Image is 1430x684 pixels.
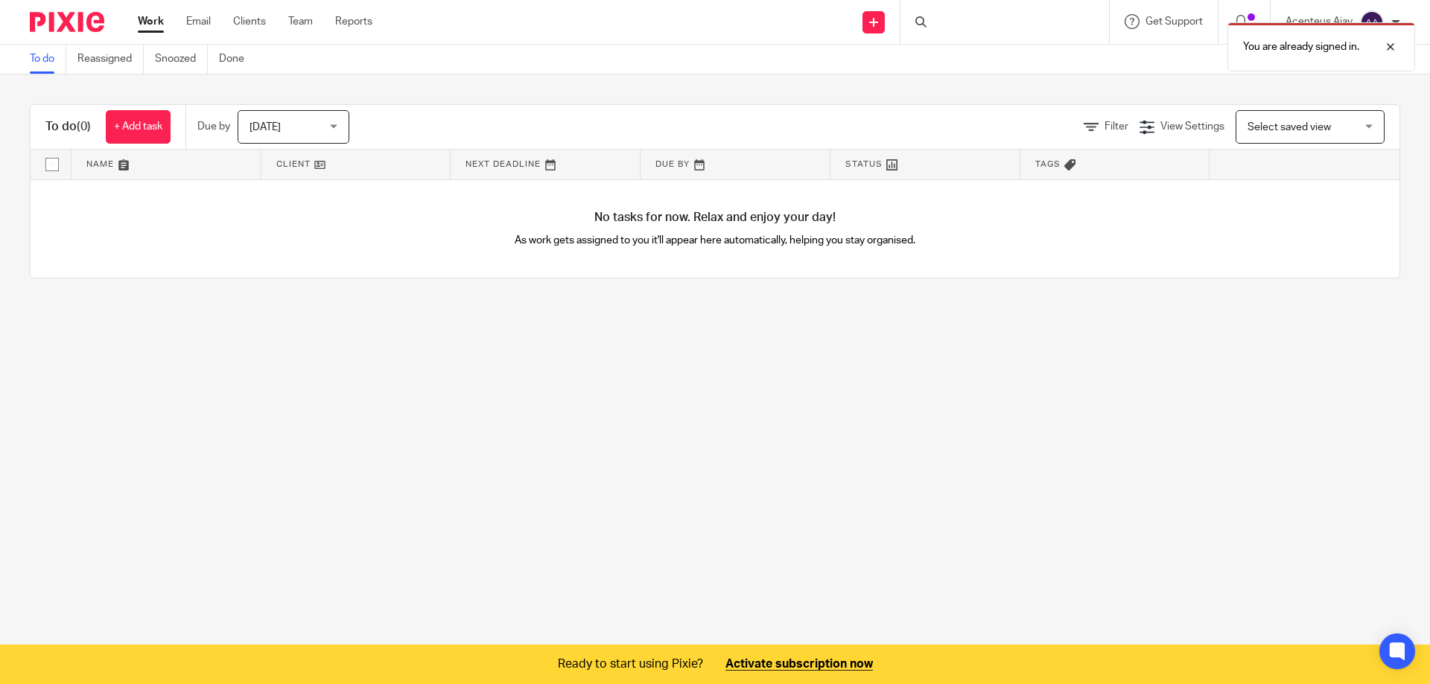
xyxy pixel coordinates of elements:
[77,45,144,74] a: Reassigned
[30,12,104,32] img: Pixie
[197,119,230,134] p: Due by
[233,14,266,29] a: Clients
[1243,39,1359,54] p: You are already signed in.
[250,122,281,132] span: [DATE]
[1360,10,1384,34] img: svg%3E
[30,45,66,74] a: To do
[45,119,91,135] h1: To do
[1105,121,1128,132] span: Filter
[77,121,91,132] span: (0)
[138,14,164,29] a: Work
[219,45,255,74] a: Done
[106,110,171,144] a: + Add task
[1248,122,1331,132] span: Select saved view
[373,233,1058,248] p: As work gets assigned to you it'll appear here automatically, helping you stay organised.
[335,14,372,29] a: Reports
[1035,160,1061,168] span: Tags
[31,210,1399,226] h4: No tasks for now. Relax and enjoy your day!
[1160,121,1224,132] span: View Settings
[288,14,313,29] a: Team
[186,14,211,29] a: Email
[155,45,208,74] a: Snoozed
